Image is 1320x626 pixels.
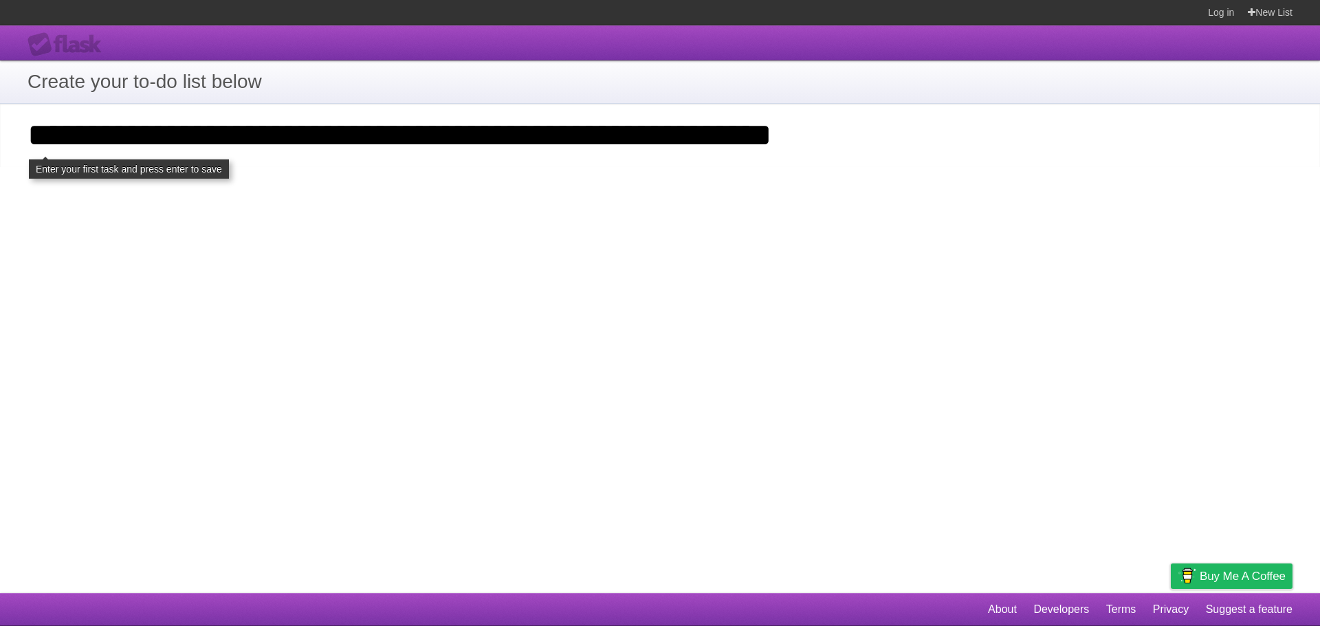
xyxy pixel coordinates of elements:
a: Privacy [1153,596,1189,623]
a: Terms [1106,596,1136,623]
a: Developers [1033,596,1089,623]
img: Buy me a coffee [1178,564,1196,588]
a: Suggest a feature [1206,596,1292,623]
a: Buy me a coffee [1171,563,1292,589]
div: Flask [27,32,110,57]
span: Buy me a coffee [1200,564,1286,588]
h1: Create your to-do list below [27,67,1292,96]
a: About [988,596,1017,623]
